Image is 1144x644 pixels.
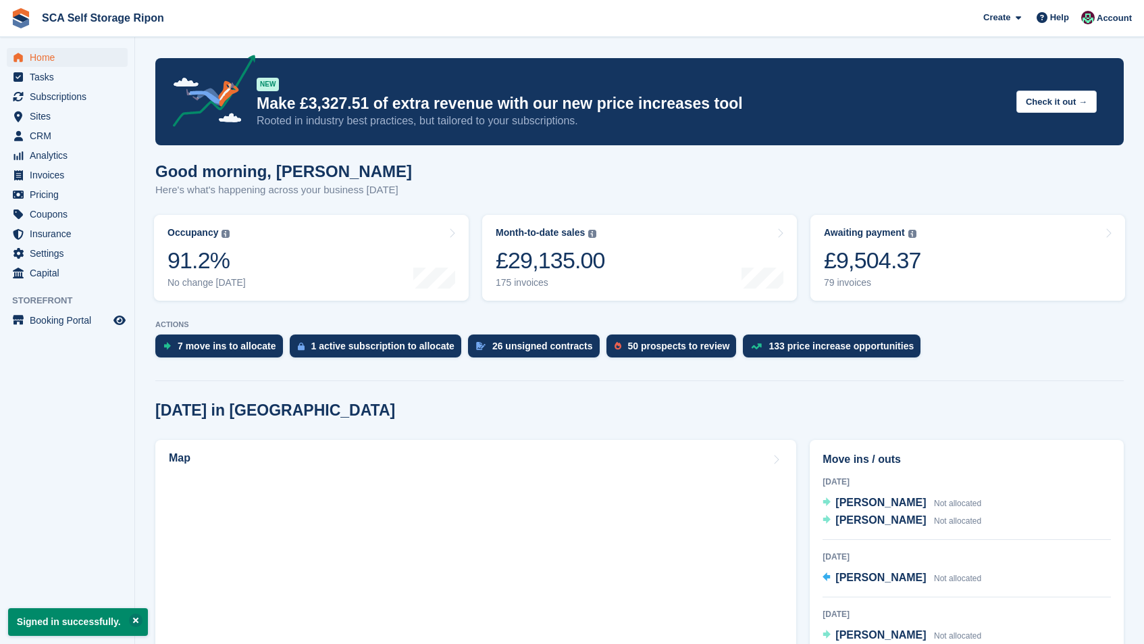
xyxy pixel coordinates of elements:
span: Not allocated [934,631,981,641]
span: Not allocated [934,516,981,526]
a: SCA Self Storage Ripon [36,7,170,29]
img: icon-info-grey-7440780725fd019a000dd9b08b2336e03edf1995a4989e88bcd33f0948082b44.svg [908,230,916,238]
div: [DATE] [823,551,1111,563]
div: Awaiting payment [824,227,905,239]
div: £29,135.00 [496,247,605,274]
img: icon-info-grey-7440780725fd019a000dd9b08b2336e03edf1995a4989e88bcd33f0948082b44.svg [222,230,230,238]
a: menu [7,244,128,263]
a: menu [7,311,128,330]
a: menu [7,87,128,106]
a: menu [7,185,128,204]
div: Month-to-date sales [496,227,585,239]
img: prospect-51fa495bee0391a8d652442698ab0144808aea92771e9ea1ae160a38d050c398.svg [615,342,621,350]
a: 26 unsigned contracts [468,335,606,364]
span: Not allocated [934,574,981,583]
div: 79 invoices [824,277,921,289]
a: 1 active subscription to allocate [290,335,468,364]
img: price-adjustments-announcement-icon-8257ccfd72463d97f412b2fc003d46551f7dbcb40ab6d574587a9cd5c0d94... [161,55,256,132]
span: Sites [30,107,111,126]
a: 7 move ins to allocate [155,335,290,364]
span: CRM [30,126,111,145]
h2: Move ins / outs [823,451,1111,468]
h2: Map [169,452,190,464]
a: [PERSON_NAME] Not allocated [823,570,981,587]
img: move_ins_to_allocate_icon-fdf77a2bb77ea45bf5b3d319d69a93e2d87916cf1d5bf7949dd705db3b84f3ca.svg [163,342,171,350]
div: 1 active subscription to allocate [311,341,454,351]
p: ACTIONS [155,320,1124,329]
a: Awaiting payment £9,504.37 79 invoices [810,215,1125,301]
div: 50 prospects to review [628,341,730,351]
button: Check it out → [1016,91,1097,113]
a: [PERSON_NAME] Not allocated [823,495,981,512]
span: Tasks [30,68,111,86]
div: 7 move ins to allocate [178,341,276,351]
a: 50 prospects to review [606,335,744,364]
a: menu [7,126,128,145]
span: Booking Portal [30,311,111,330]
span: Insurance [30,224,111,243]
div: [DATE] [823,608,1111,620]
p: Make £3,327.51 of extra revenue with our new price increases tool [257,94,1006,114]
div: 26 unsigned contracts [492,341,593,351]
img: stora-icon-8386f47178a22dfd0bd8f6a31ec36ba5ce8667c1dd55bd0f319d3a0aa187defe.svg [11,8,31,28]
span: Help [1050,11,1069,24]
a: menu [7,68,128,86]
span: Storefront [12,294,134,307]
div: Occupancy [167,227,218,239]
span: Pricing [30,185,111,204]
a: menu [7,224,128,243]
h2: [DATE] in [GEOGRAPHIC_DATA] [155,401,395,420]
a: menu [7,107,128,126]
img: active_subscription_to_allocate_icon-d502201f5373d7db506a760aba3b589e785aa758c864c3986d89f69b8ff3... [298,342,305,351]
a: menu [7,48,128,67]
div: 133 price increase opportunities [769,341,914,351]
span: Create [983,11,1010,24]
p: Here's what's happening across your business [DATE] [155,182,412,198]
span: Subscriptions [30,87,111,106]
div: [DATE] [823,476,1111,488]
div: No change [DATE] [167,277,246,289]
img: icon-info-grey-7440780725fd019a000dd9b08b2336e03edf1995a4989e88bcd33f0948082b44.svg [588,230,596,238]
span: [PERSON_NAME] [835,629,926,641]
p: Rooted in industry best practices, but tailored to your subscriptions. [257,114,1006,128]
span: Invoices [30,166,111,184]
span: Capital [30,264,111,282]
div: 91.2% [167,247,246,274]
div: NEW [257,78,279,91]
span: [PERSON_NAME] [835,514,926,526]
a: Occupancy 91.2% No change [DATE] [154,215,469,301]
span: Analytics [30,146,111,165]
h1: Good morning, [PERSON_NAME] [155,162,412,180]
span: Coupons [30,205,111,224]
a: menu [7,166,128,184]
span: [PERSON_NAME] [835,572,926,583]
div: £9,504.37 [824,247,921,274]
a: menu [7,146,128,165]
img: Sam Chapman [1081,11,1095,24]
a: 133 price increase opportunities [743,335,927,364]
span: [PERSON_NAME] [835,497,926,508]
img: price_increase_opportunities-93ffe204e8149a01c8c9dc8f82e8f89637d9d84a8eef4429ea346261dce0b2c0.svg [751,343,762,349]
span: Home [30,48,111,67]
a: [PERSON_NAME] Not allocated [823,512,981,530]
a: Month-to-date sales £29,135.00 175 invoices [482,215,797,301]
span: Account [1097,11,1132,25]
span: Not allocated [934,499,981,508]
img: contract_signature_icon-13c848040528278c33f63329250d36e43548de30e8caae1d1a13099fd9432cc5.svg [476,342,486,350]
a: Preview store [111,312,128,328]
div: 175 invoices [496,277,605,289]
p: Signed in successfully. [8,608,148,636]
span: Settings [30,244,111,263]
a: menu [7,205,128,224]
a: menu [7,264,128,282]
